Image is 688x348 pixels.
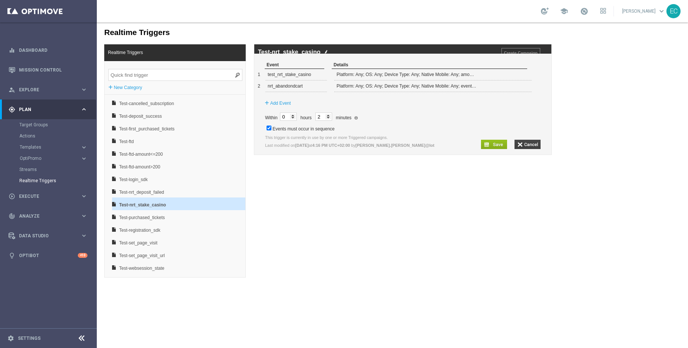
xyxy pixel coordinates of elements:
i: keyboard_arrow_right [80,106,87,113]
input: Quick find trigger [12,47,146,58]
div: Templates [20,145,80,149]
span: Test-deposit_success [22,88,102,100]
span: Test-set_page_visit [22,214,102,227]
button: lightbulb Optibot +10 [8,253,88,259]
button: track_changes Analyze keyboard_arrow_right [8,213,88,219]
i: keyboard_arrow_right [80,86,87,93]
button: gps_fixed Plan keyboard_arrow_right [8,107,88,113]
b: [PERSON_NAME].[PERSON_NAME]@lot [259,121,338,125]
div: Target Groups [19,119,96,130]
div: play_circle_outline Execute keyboard_arrow_right [8,193,88,199]
div: Events must occur in sequence [168,102,444,109]
button: equalizer Dashboard [8,47,88,53]
i: play_circle_outline [9,193,15,200]
button: Mission Control [8,67,88,73]
div: +10 [78,253,87,258]
span: Test-first_purchased_tickets [22,100,102,113]
a: Optibot [19,246,78,265]
div: Streams [19,164,96,175]
div: Test-first_purchased_tickets [22,109,102,114]
span: Test-login_sdk [22,151,102,164]
label: Within [168,93,182,98]
label: This trigger is currently in use by one or more Triggered campaigns. [168,113,291,117]
i: keyboard_arrow_right [80,144,87,151]
label: + [168,77,172,84]
div: Optibot [9,246,87,265]
span: Templates [20,145,73,149]
img: edit_white.png [227,27,231,32]
div: Test-set_page_visit_url [22,235,102,241]
i: keyboard_arrow_right [80,155,87,162]
div: 2 [158,58,163,69]
span: Realtime Triggers [7,24,50,37]
span: Test-ftd-amount>200 [22,138,102,151]
div: Test-websession_state [22,248,102,253]
div: Data Studio [9,232,80,239]
div: Test-registration_sdk [22,210,102,215]
i: equalizer [9,47,15,54]
a: Realtime Triggers [19,178,77,184]
span: Test-purchased_tickets [22,189,102,202]
label: hours [204,93,217,98]
div: nrt_abandondcart [171,58,230,69]
div: Mission Control [9,60,87,80]
label: New Category [17,61,45,69]
label: Add Event [173,77,194,85]
button: Data Studio keyboard_arrow_right [8,233,88,239]
div: Details [235,39,430,47]
div: Test-nrt_deposit_failed [22,172,102,177]
a: Dashboard [19,40,87,60]
i: person_search [9,86,15,93]
div: Event [168,39,227,47]
span: keyboard_arrow_down [657,7,666,15]
span: OptiPromo [20,156,73,161]
span: Test-registration_sdk [22,202,102,214]
button: Templates keyboard_arrow_right [19,144,88,150]
span: Explore [19,88,80,92]
span: Data Studio [19,234,80,238]
span: Test-set_page_visit_url [22,227,102,240]
div: Plan [9,106,80,113]
a: Settings [18,336,41,341]
i: lightbulb [9,252,15,259]
i: keyboard_arrow_right [80,232,87,239]
span: Test-ftd [22,113,102,126]
div: Explore [9,86,80,93]
label: + [12,61,16,69]
a: Streams [19,167,77,173]
span: Analyze [19,214,80,218]
a: Actions [19,133,77,139]
span: Test-ftd-amount<=200 [22,126,102,138]
i: gps_fixed [9,106,15,113]
div: test_nrt_stake_casino [171,47,230,58]
div: OptiPromo [19,153,96,164]
i: keyboard_arrow_right [80,193,87,200]
i: keyboard_arrow_right [80,212,87,219]
div: 1 [158,47,163,58]
div: Analyze [9,213,80,219]
div: Campagin will be triggered once all events occur within this timeframe [258,94,261,97]
button: OptiPromo keyboard_arrow_right [19,155,88,161]
div: Test-deposit_success [22,96,102,101]
div: Test-purchased_tickets [22,197,102,203]
b: 4:16 PM UTC+02:00 [215,121,253,125]
div: Templates [19,142,96,153]
div: OptiPromo [20,156,80,161]
b: [DATE] [198,121,212,125]
span: school [560,7,568,15]
div: Platform: Any; OS: Any; Device Type: Any; Native Mobile: Any; amount: Any; currency: Any; genre_i... [238,47,380,58]
lable: Last modified on at by [168,121,338,125]
i: track_changes [9,213,15,219]
a: [PERSON_NAME]keyboard_arrow_down [621,6,666,17]
label: minutes [239,93,257,98]
span: Plan [19,107,80,112]
span: Test-cancelled_subscription [22,75,102,88]
a: Mission Control [19,60,87,80]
